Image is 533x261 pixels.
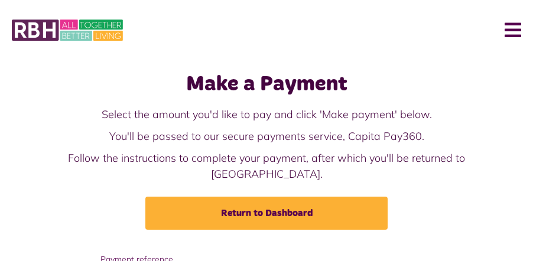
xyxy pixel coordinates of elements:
[145,197,388,230] a: Return to Dashboard
[12,106,521,122] p: Select the amount you'd like to pay and click 'Make payment' below.
[12,18,123,43] img: MyRBH
[12,150,521,182] p: Follow the instructions to complete your payment, after which you'll be returned to [GEOGRAPHIC_D...
[12,128,521,144] p: You'll be passed to our secure payments service, Capita Pay360.
[12,72,521,97] h1: Make a Payment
